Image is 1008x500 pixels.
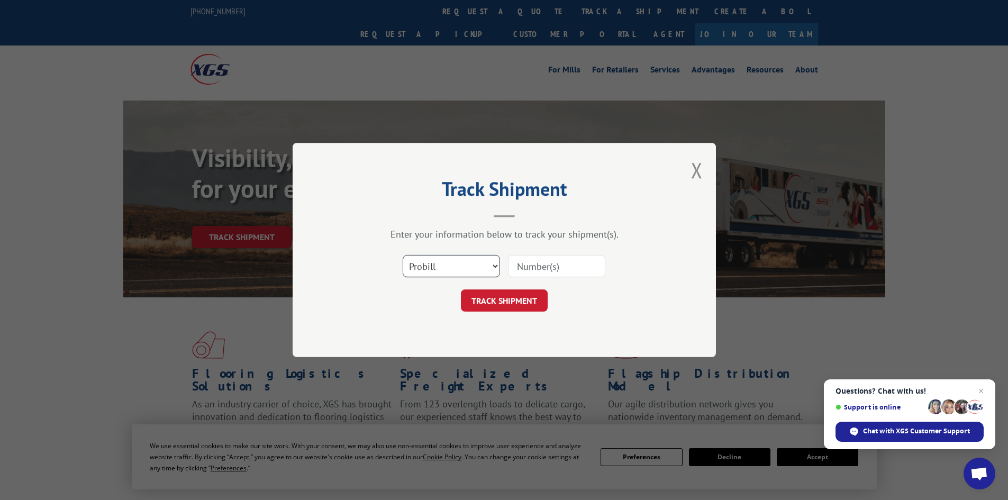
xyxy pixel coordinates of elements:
[346,228,663,240] div: Enter your information below to track your shipment(s).
[461,289,548,312] button: TRACK SHIPMENT
[346,181,663,202] h2: Track Shipment
[508,255,605,277] input: Number(s)
[975,385,987,397] span: Close chat
[836,422,984,442] div: Chat with XGS Customer Support
[836,403,924,411] span: Support is online
[863,426,970,436] span: Chat with XGS Customer Support
[836,387,984,395] span: Questions? Chat with us!
[964,458,995,489] div: Open chat
[691,156,703,184] button: Close modal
